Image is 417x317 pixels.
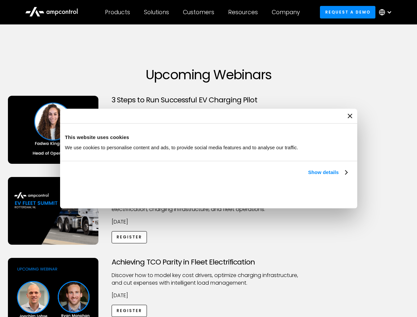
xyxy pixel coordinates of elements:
[112,258,306,266] h3: Achieving TCO Parity in Fleet Electrification
[228,9,258,16] div: Resources
[112,305,147,317] a: Register
[112,272,306,287] p: Discover how to model key cost drivers, optimize charging infrastructure, and cut expenses with i...
[112,231,147,243] a: Register
[105,9,130,16] div: Products
[255,184,350,203] button: Okay
[183,9,214,16] div: Customers
[144,9,169,16] div: Solutions
[308,168,347,176] a: Show details
[65,133,352,141] div: This website uses cookies
[8,67,409,83] h1: Upcoming Webinars
[320,6,375,18] a: Request a demo
[112,292,306,299] p: [DATE]
[65,145,298,150] span: We use cookies to personalise content and ads, to provide social media features and to analyse ou...
[112,218,306,226] p: [DATE]
[348,114,352,118] button: Close banner
[272,9,300,16] div: Company
[112,96,306,104] h3: 3 Steps to Run Successful EV Charging Pilot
